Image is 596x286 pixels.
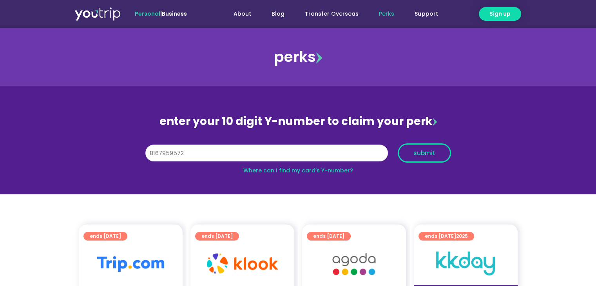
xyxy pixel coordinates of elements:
a: Perks [369,7,404,21]
span: submit [413,150,435,156]
a: ends [DATE] [83,232,127,241]
a: Where can I find my card’s Y-number? [243,167,353,174]
a: Support [404,7,448,21]
span: ends [DATE] [201,232,233,241]
span: ends [DATE] [313,232,344,241]
a: Transfer Overseas [295,7,369,21]
button: submit [398,143,451,163]
a: ends [DATE] [307,232,351,241]
span: 2025 [456,233,468,239]
a: Blog [261,7,295,21]
a: About [223,7,261,21]
span: ends [DATE] [425,232,468,241]
a: ends [DATE]2025 [418,232,474,241]
span: | [135,10,187,18]
span: ends [DATE] [90,232,121,241]
nav: Menu [208,7,448,21]
a: ends [DATE] [195,232,239,241]
form: Y Number [145,143,451,168]
span: Personal [135,10,160,18]
a: Business [162,10,187,18]
input: 10 digit Y-number (e.g. 8123456789) [145,145,388,162]
a: Sign up [479,7,521,21]
div: enter your 10 digit Y-number to claim your perk [141,111,455,132]
span: Sign up [489,10,511,18]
